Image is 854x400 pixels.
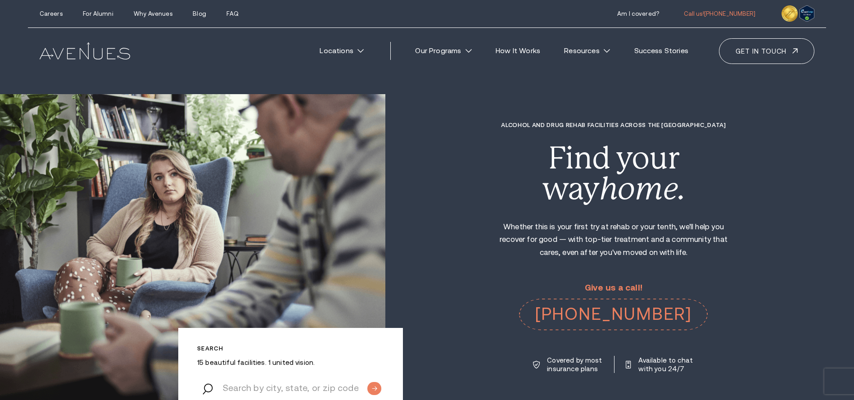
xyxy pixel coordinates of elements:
[547,356,603,373] p: Covered by most insurance plans
[193,10,206,17] a: Blog
[491,221,736,259] p: Whether this is your first try at rehab or your tenth, we'll help you recover for good — with top...
[311,41,373,61] a: Locations
[800,8,814,17] a: Verify LegitScript Approval for www.avenuesrecovery.com
[617,10,659,17] a: Am I covered?
[625,41,697,61] a: Success Stories
[367,382,381,395] input: Submit
[533,356,603,373] a: Covered by most insurance plans
[638,356,694,373] p: Available to chat with you 24/7
[197,345,384,352] p: Search
[406,41,481,61] a: Our Programs
[519,283,708,293] p: Give us a call!
[40,10,63,17] a: Careers
[83,10,113,17] a: For Alumni
[491,143,736,205] div: Find your way
[519,299,708,330] a: [PHONE_NUMBER]
[555,41,619,61] a: Resources
[197,358,384,367] p: 15 beautiful facilities. 1 united vision.
[626,356,694,373] a: Available to chat with you 24/7
[134,10,172,17] a: Why Avenues
[684,10,756,17] a: Call us![PHONE_NUMBER]
[487,41,550,61] a: How It Works
[800,5,814,22] img: Verify Approval for www.avenuesrecovery.com
[491,122,736,128] h1: Alcohol and Drug Rehab Facilities across the [GEOGRAPHIC_DATA]
[704,10,756,17] span: [PHONE_NUMBER]
[719,38,814,64] a: Get in touch
[600,171,685,206] i: home.
[226,10,238,17] a: FAQ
